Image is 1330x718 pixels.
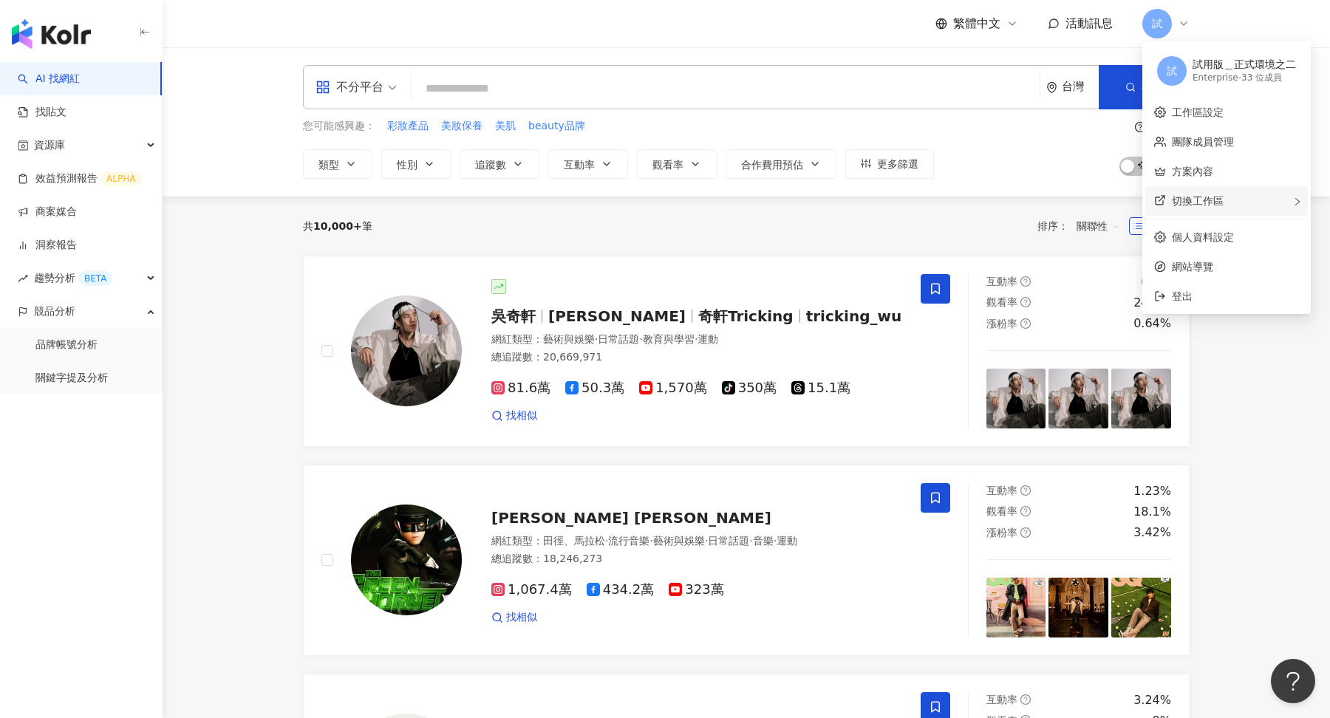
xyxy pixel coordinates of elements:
span: 觀看率 [986,505,1017,517]
span: 流行音樂 [608,535,649,547]
span: 資源庫 [34,129,65,162]
button: 觀看率 [637,149,717,179]
span: 互動率 [986,694,1017,705]
span: 漲粉率 [986,318,1017,329]
div: Enterprise - 33 位成員 [1193,72,1296,84]
span: 日常話題 [598,333,639,345]
img: post-image [986,369,1046,428]
span: [PERSON_NAME] [PERSON_NAME] [491,509,771,527]
span: 音樂 [753,535,774,547]
button: 性別 [381,149,451,179]
div: 0.64% [1133,315,1171,332]
span: question-circle [1020,506,1031,516]
button: 類型 [303,149,372,179]
span: 找相似 [506,408,537,423]
div: 網紅類型 ： [491,534,903,549]
span: · [605,535,608,547]
span: · [774,535,777,547]
button: 互動率 [548,149,628,179]
div: 共 筆 [303,220,372,232]
span: 性別 [397,159,417,171]
a: KOL Avatar[PERSON_NAME] [PERSON_NAME]網紅類型：田徑、馬拉松·流行音樂·藝術與娛樂·日常話題·音樂·運動總追蹤數：18,246,2731,067.4萬434.... [303,465,1190,656]
span: 彩妝產品 [387,119,429,134]
div: 24.9% [1133,295,1171,311]
span: 趨勢分析 [34,261,112,295]
div: 總追蹤數 ： 20,669,971 [491,350,903,365]
div: 18.1% [1133,504,1171,520]
span: 您可能感興趣： [303,119,375,134]
span: appstore [316,80,330,95]
div: BETA [78,271,112,286]
span: 互動率 [986,276,1017,287]
span: 吳奇軒 [491,307,536,325]
span: 15.1萬 [791,380,850,396]
span: 運動 [777,535,797,547]
span: question-circle [1020,527,1031,538]
span: 追蹤數 [475,159,506,171]
span: 合作費用預估 [741,159,803,171]
span: 田徑、馬拉松 [543,535,605,547]
img: post-image [1048,369,1108,428]
span: 網站導覽 [1172,259,1299,275]
button: 美肌 [494,118,516,134]
img: post-image [1111,578,1171,637]
button: 追蹤數 [460,149,539,179]
a: 效益預測報告ALPHA [18,171,141,186]
div: 試用版＿正式環境之二 [1193,58,1296,72]
a: 關鍵字提及分析 [35,371,108,386]
span: 切換工作區 [1172,195,1224,207]
a: 洞察報告 [18,238,77,253]
span: beauty品牌 [528,119,585,134]
img: logo [12,19,91,49]
span: 美肌 [495,119,516,134]
span: question-circle [1020,297,1031,307]
span: 搜尋 [1142,81,1162,93]
span: 活動訊息 [1065,16,1113,30]
a: searchAI 找網紅 [18,72,80,86]
a: 團隊成員管理 [1172,136,1234,148]
span: 找相似 [506,610,537,625]
span: 1,570萬 [639,380,707,396]
span: rise [18,273,28,284]
span: 運動 [698,333,718,345]
span: 漲粉率 [986,527,1017,538]
span: · [695,333,698,345]
span: question-circle [1020,276,1031,287]
span: 觀看率 [652,159,683,171]
span: 觀看率 [986,296,1017,308]
span: · [705,535,708,547]
div: 3.24% [1133,692,1171,708]
span: tricking_wu [806,307,902,325]
img: post-image [1048,578,1108,637]
button: 合作費用預估 [726,149,836,179]
a: 方案內容 [1172,165,1213,177]
button: 彩妝產品 [386,118,429,134]
span: 藝術與娛樂 [653,535,705,547]
span: 更多篩選 [877,158,918,170]
img: KOL Avatar [351,505,462,615]
span: right [1293,197,1302,206]
span: 關聯性 [1077,214,1121,238]
span: environment [1046,82,1057,93]
span: 繁體中文 [953,16,1000,32]
span: 類型 [318,159,339,171]
span: 登出 [1172,290,1193,302]
span: 10,000+ [313,220,362,232]
a: 找相似 [491,408,537,423]
a: 工作區設定 [1172,106,1224,118]
span: 互動率 [986,485,1017,496]
span: 試 [1152,16,1162,32]
a: 找相似 [491,610,537,625]
button: beauty品牌 [528,118,586,134]
div: 排序： [1037,214,1129,238]
span: 試 [1167,63,1177,79]
img: post-image [1111,369,1171,428]
span: question-circle [1020,694,1031,705]
span: 350萬 [722,380,777,396]
div: 總追蹤數 ： 18,246,273 [491,552,903,567]
a: 商案媒合 [18,205,77,219]
div: 0.3% [1141,274,1171,290]
span: 藝術與娛樂 [543,333,595,345]
a: 個人資料設定 [1172,231,1234,243]
span: 50.3萬 [565,380,624,396]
